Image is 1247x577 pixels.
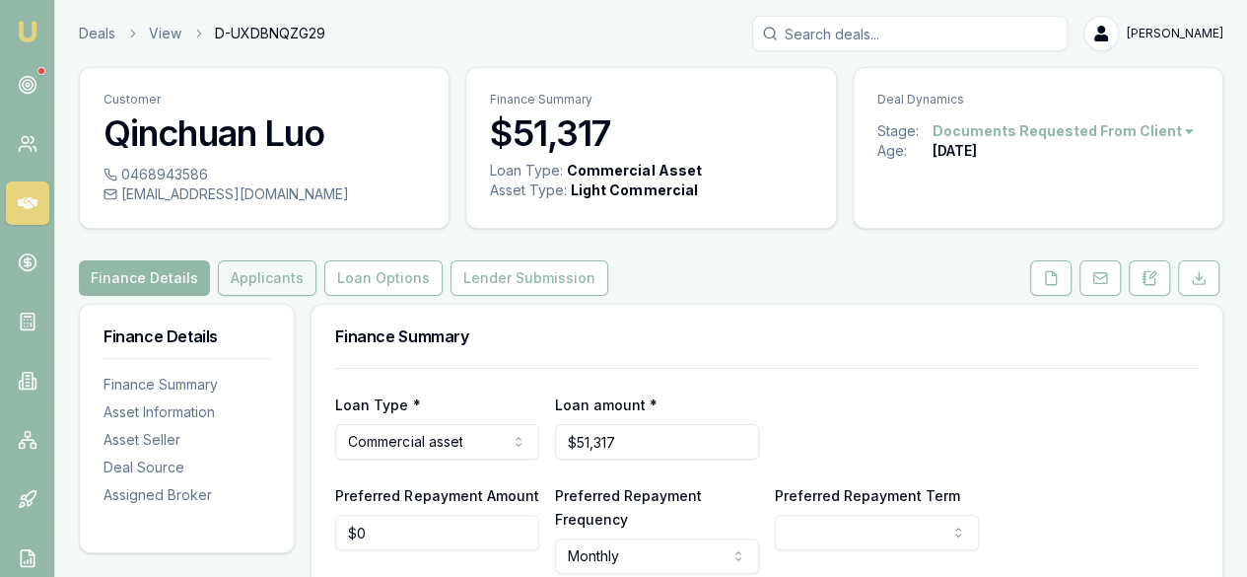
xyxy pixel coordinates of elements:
div: Asset Type : [490,180,567,200]
input: $ [335,515,539,550]
input: $ [555,424,759,460]
button: Finance Details [79,260,210,296]
h3: Finance Summary [335,328,1199,344]
div: [DATE] [933,141,977,161]
button: Documents Requested From Client [933,121,1196,141]
p: Customer [104,92,425,108]
h3: $51,317 [490,113,811,153]
div: Asset Seller [104,430,270,450]
span: D-UXDBNQZG29 [215,24,325,43]
img: emu-icon-u.png [16,20,39,43]
button: Loan Options [324,260,443,296]
button: Applicants [218,260,316,296]
p: Deal Dynamics [877,92,1199,108]
a: Loan Options [320,260,447,296]
a: Lender Submission [447,260,612,296]
label: Loan Type * [335,397,420,413]
h3: Qinchuan Luo [104,113,425,153]
div: Finance Summary [104,375,270,395]
label: Loan amount * [555,397,658,413]
div: Deal Source [104,458,270,477]
span: [PERSON_NAME] [1127,26,1223,41]
a: Applicants [214,260,320,296]
div: Asset Information [104,402,270,422]
div: Assigned Broker [104,485,270,505]
div: Commercial Asset [567,161,701,180]
a: Deals [79,24,115,43]
button: Lender Submission [450,260,608,296]
label: Preferred Repayment Term [775,487,960,504]
p: Finance Summary [490,92,811,108]
div: Loan Type: [490,161,563,180]
div: Age: [877,141,933,161]
a: View [149,24,181,43]
div: [EMAIL_ADDRESS][DOMAIN_NAME] [104,184,425,204]
a: Finance Details [79,260,214,296]
div: Light Commercial [571,180,697,200]
input: Search deals [752,16,1068,51]
h3: Finance Details [104,328,270,344]
div: Stage: [877,121,933,141]
nav: breadcrumb [79,24,325,43]
div: 0468943586 [104,165,425,184]
label: Preferred Repayment Amount [335,487,538,504]
label: Preferred Repayment Frequency [555,487,702,528]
